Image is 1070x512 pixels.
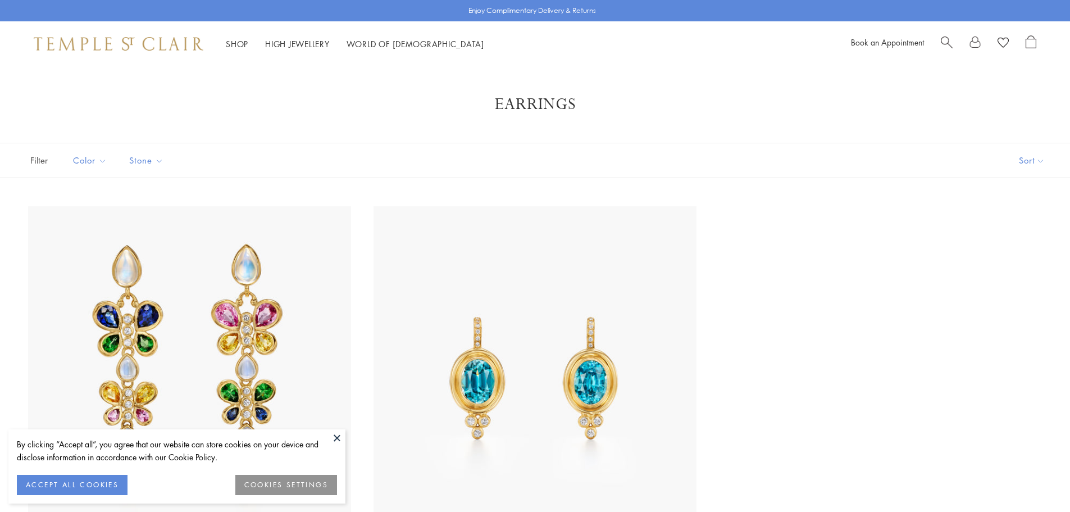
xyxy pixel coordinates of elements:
div: By clicking “Accept all”, you agree that our website can store cookies on your device and disclos... [17,438,337,464]
button: Stone [121,148,172,173]
a: World of [DEMOGRAPHIC_DATA]World of [DEMOGRAPHIC_DATA] [347,38,484,49]
a: Open Shopping Bag [1026,35,1036,52]
button: Show sort by [994,143,1070,178]
nav: Main navigation [226,37,484,51]
a: High JewelleryHigh Jewellery [265,38,330,49]
button: COOKIES SETTINGS [235,475,337,495]
button: Color [65,148,115,173]
a: Book an Appointment [851,37,924,48]
a: ShopShop [226,38,248,49]
iframe: Gorgias live chat messenger [1014,459,1059,501]
h1: Earrings [45,94,1025,115]
span: Stone [124,153,172,167]
button: ACCEPT ALL COOKIES [17,475,128,495]
img: Temple St. Clair [34,37,203,51]
a: View Wishlist [998,35,1009,52]
span: Color [67,153,115,167]
p: Enjoy Complimentary Delivery & Returns [468,5,596,16]
a: Search [941,35,953,52]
